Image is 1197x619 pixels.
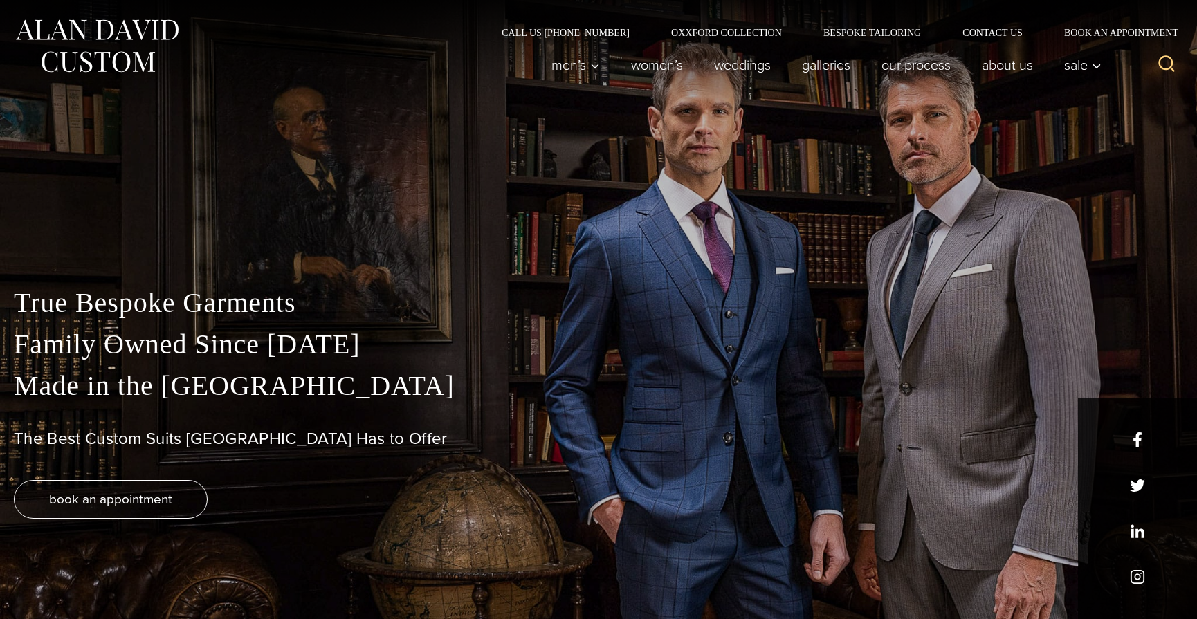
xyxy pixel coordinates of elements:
[14,429,1183,449] h1: The Best Custom Suits [GEOGRAPHIC_DATA] Has to Offer
[14,15,180,77] img: Alan David Custom
[1043,28,1183,37] a: Book an Appointment
[650,28,803,37] a: Oxxford Collection
[536,51,1109,79] nav: Primary Navigation
[1150,48,1183,82] button: View Search Form
[942,28,1043,37] a: Contact Us
[14,282,1183,407] p: True Bespoke Garments Family Owned Since [DATE] Made in the [GEOGRAPHIC_DATA]
[967,51,1049,79] a: About Us
[49,489,172,509] span: book an appointment
[699,51,787,79] a: weddings
[1064,58,1102,72] span: Sale
[803,28,942,37] a: Bespoke Tailoring
[14,480,208,519] a: book an appointment
[481,28,650,37] a: Call Us [PHONE_NUMBER]
[866,51,967,79] a: Our Process
[787,51,866,79] a: Galleries
[551,58,600,72] span: Men’s
[616,51,699,79] a: Women’s
[481,28,1183,37] nav: Secondary Navigation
